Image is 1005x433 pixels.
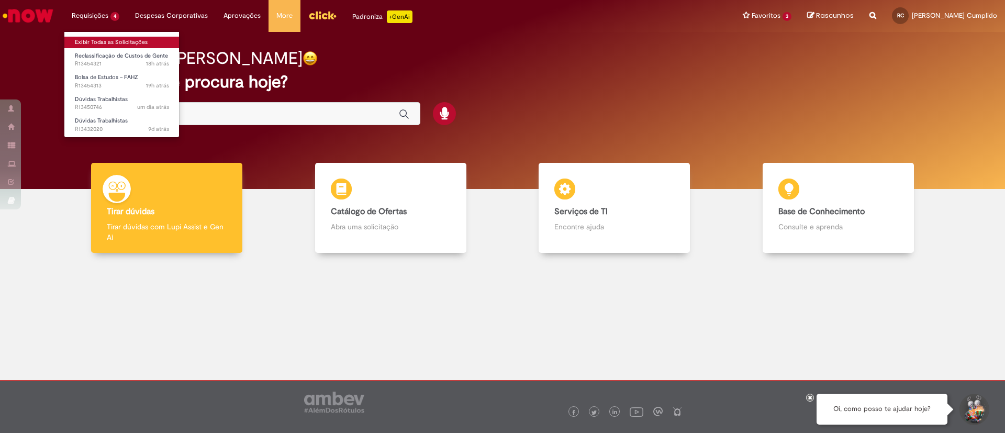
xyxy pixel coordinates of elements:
span: Dúvidas Trabalhistas [75,95,128,103]
img: logo_footer_linkedin.png [612,409,618,416]
span: um dia atrás [137,103,169,111]
p: Consulte e aprenda [778,221,898,232]
span: Aprovações [224,10,261,21]
span: Despesas Corporativas [135,10,208,21]
h2: O que você procura hoje? [91,73,915,91]
span: R13450746 [75,103,169,112]
b: Base de Conhecimento [778,206,865,217]
time: 27/08/2025 20:21:30 [146,82,169,90]
img: ServiceNow [1,5,55,26]
span: More [276,10,293,21]
span: 19h atrás [146,82,169,90]
span: Rascunhos [816,10,854,20]
div: Padroniza [352,10,412,23]
p: +GenAi [387,10,412,23]
img: logo_footer_youtube.png [630,405,643,418]
span: [PERSON_NAME] Cumplido [912,11,997,20]
a: Serviços de TI Encontre ajuda [502,163,727,253]
time: 20/08/2025 11:39:29 [148,125,169,133]
div: Oi, como posso te ajudar hoje? [817,394,947,425]
p: Encontre ajuda [554,221,674,232]
a: Aberto R13450746 : Dúvidas Trabalhistas [64,94,180,113]
h2: Boa tarde, [PERSON_NAME] [91,49,303,68]
img: logo_footer_facebook.png [571,410,576,415]
span: R13454313 [75,82,169,90]
span: 3 [783,12,791,21]
span: Favoritos [752,10,780,21]
img: logo_footer_twitter.png [591,410,597,415]
span: RC [897,12,904,19]
img: logo_footer_naosei.png [673,407,682,416]
a: Base de Conhecimento Consulte e aprenda [727,163,951,253]
span: R13432020 [75,125,169,134]
a: Catálogo de Ofertas Abra uma solicitação [279,163,503,253]
time: 27/08/2025 08:33:13 [137,103,169,111]
a: Aberto R13454321 : Reclassificação de Custos de Gente [64,50,180,70]
span: Reclassificação de Custos de Gente [75,52,168,60]
img: logo_footer_ambev_rotulo_gray.png [304,392,364,413]
a: Aberto R13454313 : Bolsa de Estudos – FAHZ [64,72,180,91]
span: Requisições [72,10,108,21]
img: click_logo_yellow_360x200.png [308,7,337,23]
a: Rascunhos [807,11,854,21]
a: Aberto R13432020 : Dúvidas Trabalhistas [64,115,180,135]
span: R13454321 [75,60,169,68]
button: Iniciar Conversa de Suporte [958,394,989,425]
b: Serviços de TI [554,206,608,217]
span: 9d atrás [148,125,169,133]
b: Catálogo de Ofertas [331,206,407,217]
a: Exibir Todas as Solicitações [64,37,180,48]
span: 18h atrás [146,60,169,68]
span: Dúvidas Trabalhistas [75,117,128,125]
span: Bolsa de Estudos – FAHZ [75,73,138,81]
p: Tirar dúvidas com Lupi Assist e Gen Ai [107,221,227,242]
time: 27/08/2025 20:42:32 [146,60,169,68]
img: logo_footer_workplace.png [653,407,663,416]
span: 4 [110,12,119,21]
b: Tirar dúvidas [107,206,154,217]
a: Tirar dúvidas Tirar dúvidas com Lupi Assist e Gen Ai [55,163,279,253]
ul: Requisições [64,31,180,138]
img: happy-face.png [303,51,318,66]
p: Abra uma solicitação [331,221,451,232]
